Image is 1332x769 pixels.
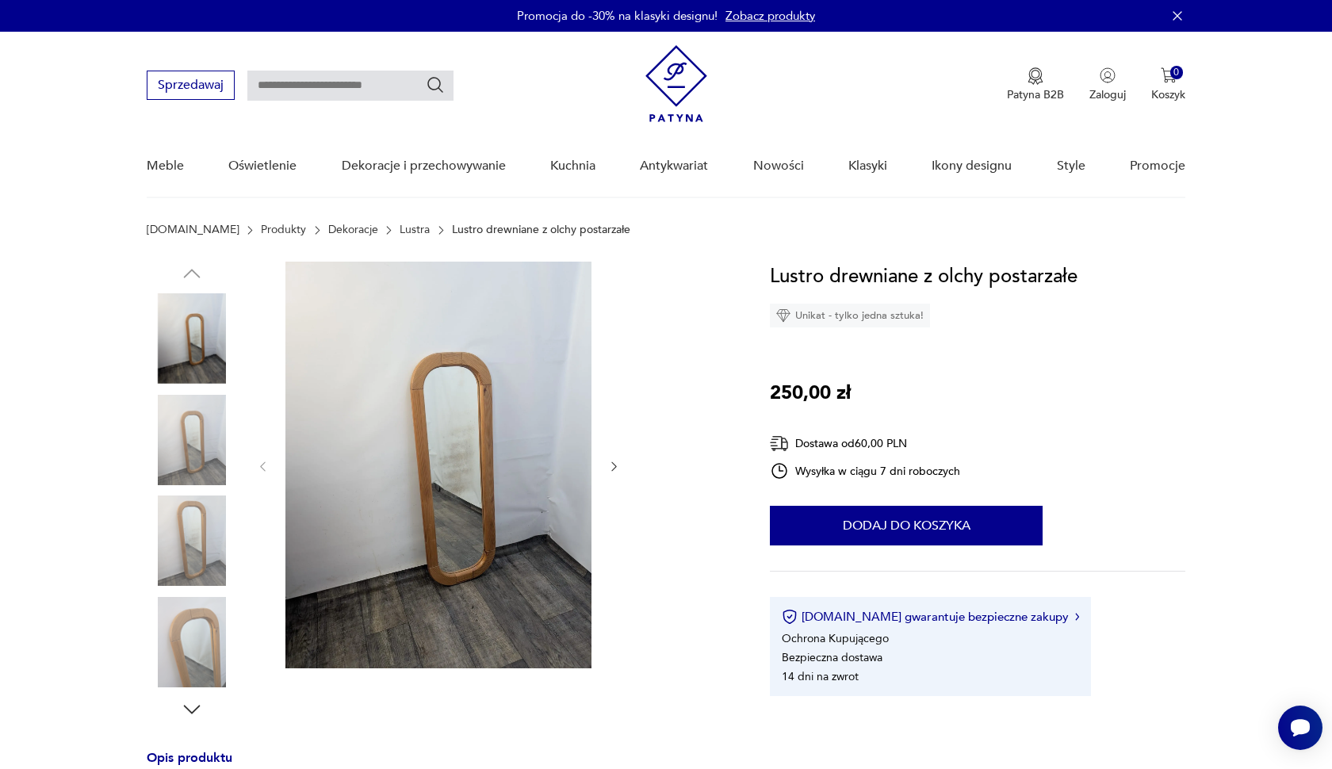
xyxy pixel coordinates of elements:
[1161,67,1177,83] img: Ikona koszyka
[848,136,887,197] a: Klasyki
[1089,87,1126,102] p: Zaloguj
[770,304,930,327] div: Unikat - tylko jedna sztuka!
[776,308,790,323] img: Ikona diamentu
[645,45,707,122] img: Patyna - sklep z meblami i dekoracjami vintage
[725,8,815,24] a: Zobacz produkty
[147,293,237,384] img: Zdjęcie produktu Lustro drewniane z olchy postarzałe
[770,506,1043,545] button: Dodaj do koszyka
[782,609,798,625] img: Ikona certyfikatu
[147,597,237,687] img: Zdjęcie produktu Lustro drewniane z olchy postarzałe
[147,224,239,236] a: [DOMAIN_NAME]
[1089,67,1126,102] button: Zaloguj
[147,395,237,485] img: Zdjęcie produktu Lustro drewniane z olchy postarzałe
[1151,87,1185,102] p: Koszyk
[1100,67,1116,83] img: Ikonka użytkownika
[1130,136,1185,197] a: Promocje
[770,434,960,453] div: Dostawa od 60,00 PLN
[285,262,591,668] img: Zdjęcie produktu Lustro drewniane z olchy postarzałe
[147,71,235,100] button: Sprzedawaj
[1151,67,1185,102] button: 0Koszyk
[1278,706,1322,750] iframe: Smartsupp widget button
[328,224,378,236] a: Dekoracje
[147,495,237,586] img: Zdjęcie produktu Lustro drewniane z olchy postarzałe
[147,81,235,92] a: Sprzedawaj
[770,378,851,408] p: 250,00 zł
[1075,613,1080,621] img: Ikona strzałki w prawo
[782,609,1079,625] button: [DOMAIN_NAME] gwarantuje bezpieczne zakupy
[342,136,506,197] a: Dekoracje i przechowywanie
[770,461,960,480] div: Wysyłka w ciągu 7 dni roboczych
[782,631,889,646] li: Ochrona Kupującego
[770,262,1077,292] h1: Lustro drewniane z olchy postarzałe
[782,650,882,665] li: Bezpieczna dostawa
[228,136,297,197] a: Oświetlenie
[426,75,445,94] button: Szukaj
[640,136,708,197] a: Antykwariat
[400,224,430,236] a: Lustra
[452,224,630,236] p: Lustro drewniane z olchy postarzałe
[1007,67,1064,102] a: Ikona medaluPatyna B2B
[753,136,804,197] a: Nowości
[932,136,1012,197] a: Ikony designu
[1007,67,1064,102] button: Patyna B2B
[261,224,306,236] a: Produkty
[782,669,859,684] li: 14 dni na zwrot
[147,136,184,197] a: Meble
[1170,66,1184,79] div: 0
[1007,87,1064,102] p: Patyna B2B
[517,8,718,24] p: Promocja do -30% na klasyki designu!
[770,434,789,453] img: Ikona dostawy
[1057,136,1085,197] a: Style
[1028,67,1043,85] img: Ikona medalu
[550,136,595,197] a: Kuchnia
